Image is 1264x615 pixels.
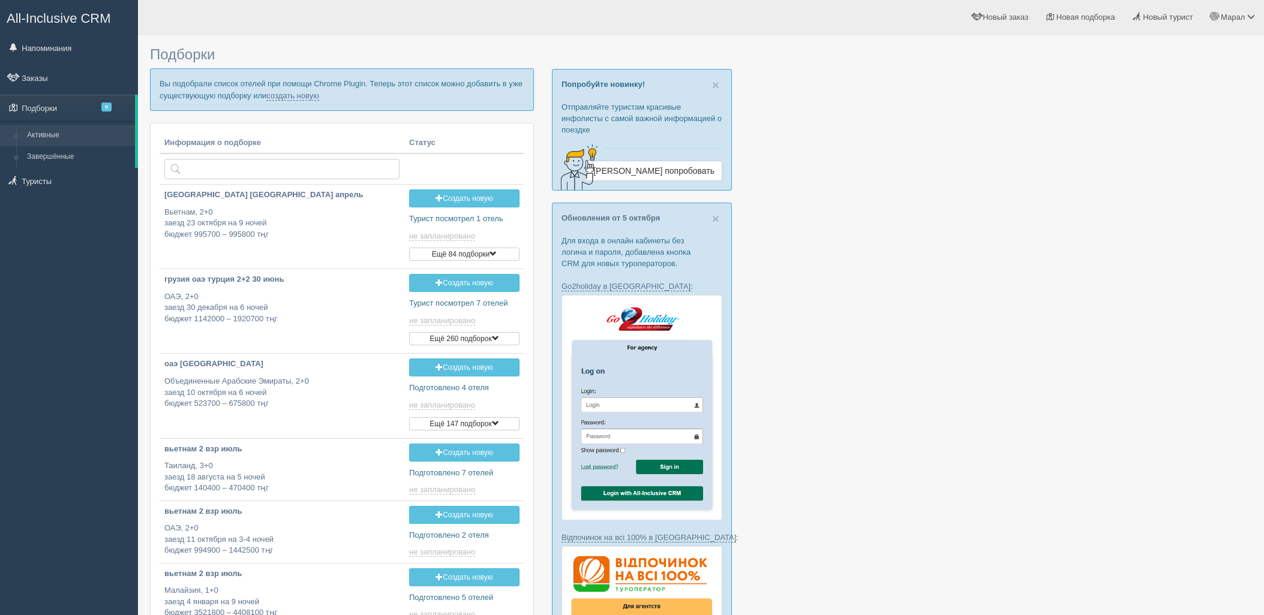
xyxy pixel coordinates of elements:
[409,358,520,376] a: Создать новую
[562,79,722,90] p: Попробуйте новинку!
[160,269,404,334] a: грузия оаэ турция 2+2 30 июнь ОАЭ, 2+0заезд 30 декабря на 6 ночейбюджет 1142000 – 1920700 тңг
[562,213,660,222] a: Обновления от 5 октября
[409,547,478,557] a: не запланировано
[562,532,722,543] p: :
[712,79,719,91] button: Close
[164,358,400,370] p: оаэ [GEOGRAPHIC_DATA]
[409,316,478,325] a: не запланировано
[409,189,520,207] a: Создать новую
[409,274,520,292] a: Создать новую
[586,161,722,181] a: [PERSON_NAME] попробовать
[562,101,722,135] p: Отправляйте туристам красивые инфолисты с самой важной информацией о поездке
[562,282,690,291] a: Go2holiday в [GEOGRAPHIC_DATA]
[409,506,520,524] a: Создать новую
[164,506,400,517] p: вьетнам 2 взр июль
[409,248,520,261] button: Ещё 84 подборки
[164,460,400,494] p: Таиланд, 3+0 заезд 18 августа на 5 ночей бюджет 140400 – 470400 тңг
[1221,13,1245,22] span: Марал
[409,213,520,225] p: Турист посмотрел 1 отель
[101,103,112,111] span: 9
[160,439,404,499] a: вьетнам 2 взр июль Таиланд, 3+0заезд 18 августа на 5 ночейбюджет 140400 – 470400 тңг
[712,212,719,225] button: Close
[266,91,319,101] a: создать новую
[553,143,601,191] img: creative-idea-2907357.png
[562,295,722,520] img: go2holiday-login-via-crm-for-travel-agents.png
[712,212,719,225] span: ×
[160,501,404,562] a: вьетнам 2 взр июль ОАЭ, 2+0заезд 11 октября на 3-4 ночейбюджет 994900 – 1442500 тңг
[562,235,722,269] p: Для входа в онлайн кабинеты без логина и пароля, добавлена кнопка CRM для новых туроператоров.
[712,78,719,92] span: ×
[409,231,475,241] span: не запланировано
[409,485,478,495] a: не запланировано
[164,523,400,556] p: ОАЭ, 2+0 заезд 11 октября на 3-4 ночей бюджет 994900 – 1442500 тңг
[983,13,1028,22] span: Новый заказ
[164,274,400,285] p: грузия оаэ турция 2+2 30 июнь
[409,400,475,410] span: не запланировано
[409,485,475,495] span: не запланировано
[409,298,520,309] p: Турист посмотрел 7 отелей
[1143,13,1193,22] span: Новый турист
[164,376,400,409] p: Объединенные Арабские Эмираты, 2+0 заезд 10 октября на 6 ночей бюджет 523700 – 675800 тңг
[164,291,400,325] p: ОАЭ, 2+0 заезд 30 декабря на 6 ночей бюджет 1142000 – 1920700 тңг
[409,468,520,479] p: Подготовлено 7 отелей
[562,281,722,292] p: :
[160,185,404,250] a: [GEOGRAPHIC_DATA] [GEOGRAPHIC_DATA] апрель Вьетнам, 2+0заезд 23 октября на 9 ночейбюджет 995700 –...
[150,46,215,62] span: Подборки
[7,11,111,26] span: All-Inclusive CRM
[562,533,736,542] a: Відпочинок на всі 100% в [GEOGRAPHIC_DATA]
[409,332,520,345] button: Ещё 260 подборок
[164,207,400,240] p: Вьетнам, 2+0 заезд 23 октября на 9 ночей бюджет 995700 – 995800 тңг
[409,592,520,604] p: Подготовлено 5 отелей
[150,68,534,110] p: Вы подобрали список отелей при помощи Chrome Plugin. Теперь этот список можно добавить в уже суще...
[409,231,478,241] a: не запланировано
[409,417,520,430] button: Ещё 147 подборок
[160,132,404,154] th: Информация о подборке
[160,354,404,419] a: оаэ [GEOGRAPHIC_DATA] Объединенные Арабские Эмираты, 2+0заезд 10 октября на 6 ночейбюджет 523700 ...
[409,382,520,394] p: Подготовлено 4 отеля
[409,530,520,541] p: Подготовлено 2 отеля
[409,547,475,557] span: не запланировано
[164,444,400,455] p: вьетнам 2 взр июль
[1,1,137,34] a: All-Inclusive CRM
[409,568,520,586] a: Создать новую
[1056,13,1115,22] span: Новая подборка
[22,146,135,168] a: Завершённые
[409,316,475,325] span: не запланировано
[164,189,400,201] p: [GEOGRAPHIC_DATA] [GEOGRAPHIC_DATA] апрель
[164,159,400,179] input: Поиск по стране или туристу
[22,125,135,146] a: Активные
[409,444,520,462] a: Создать новую
[164,568,400,580] p: вьетнам 2 взр июль
[404,132,524,154] th: Статус
[409,400,478,410] a: не запланировано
